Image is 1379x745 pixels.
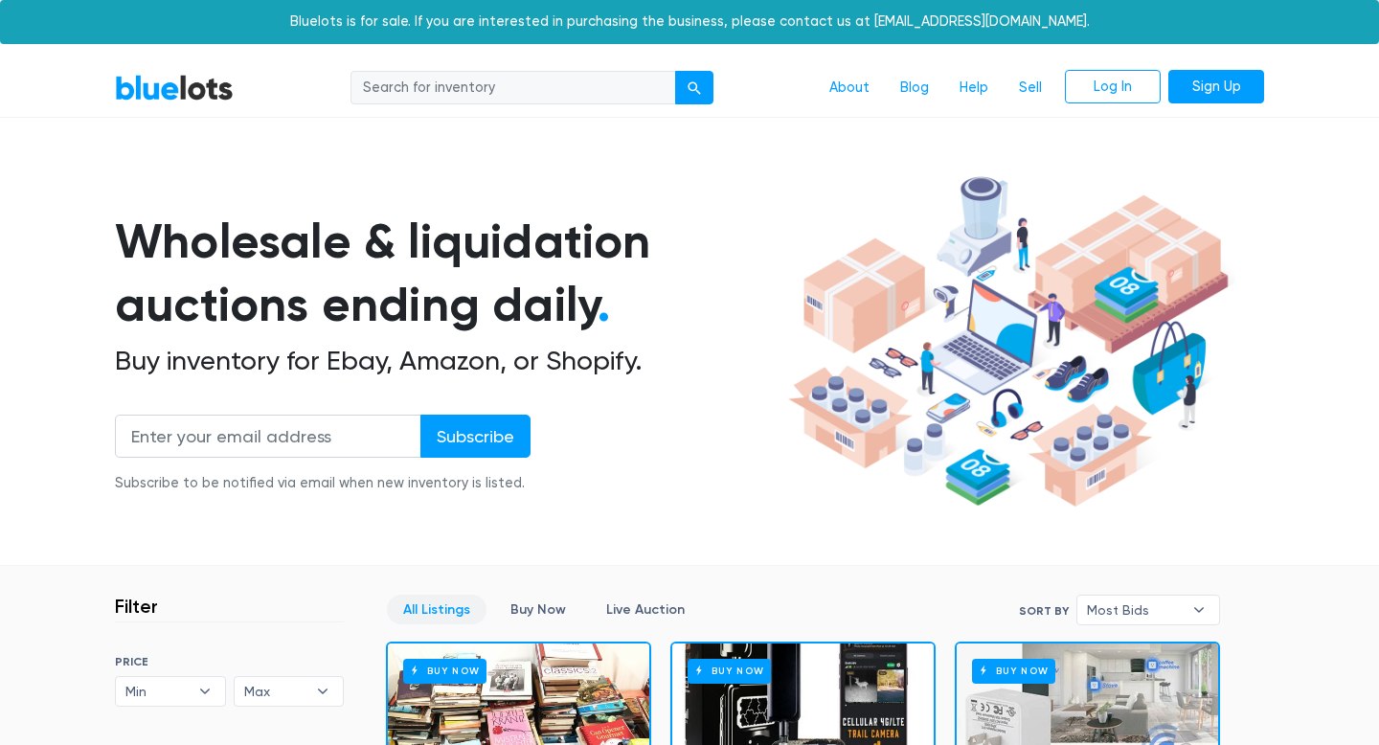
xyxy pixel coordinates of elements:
[494,595,582,624] a: Buy Now
[1019,602,1069,620] label: Sort By
[115,74,234,102] a: BlueLots
[125,677,189,706] span: Min
[115,595,158,618] h3: Filter
[598,276,610,333] span: .
[115,210,781,337] h1: Wholesale & liquidation auctions ending daily
[420,415,531,458] input: Subscribe
[244,677,307,706] span: Max
[115,415,421,458] input: Enter your email address
[1004,70,1057,106] a: Sell
[1168,70,1264,104] a: Sign Up
[403,659,486,683] h6: Buy Now
[1087,596,1183,624] span: Most Bids
[387,595,486,624] a: All Listings
[944,70,1004,106] a: Help
[350,71,676,105] input: Search for inventory
[115,345,781,377] h2: Buy inventory for Ebay, Amazon, or Shopify.
[115,655,344,668] h6: PRICE
[1179,596,1219,624] b: ▾
[1065,70,1161,104] a: Log In
[972,659,1055,683] h6: Buy Now
[885,70,944,106] a: Blog
[688,659,771,683] h6: Buy Now
[115,473,531,494] div: Subscribe to be notified via email when new inventory is listed.
[185,677,225,706] b: ▾
[303,677,343,706] b: ▾
[590,595,701,624] a: Live Auction
[814,70,885,106] a: About
[781,168,1235,516] img: hero-ee84e7d0318cb26816c560f6b4441b76977f77a177738b4e94f68c95b2b83dbb.png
